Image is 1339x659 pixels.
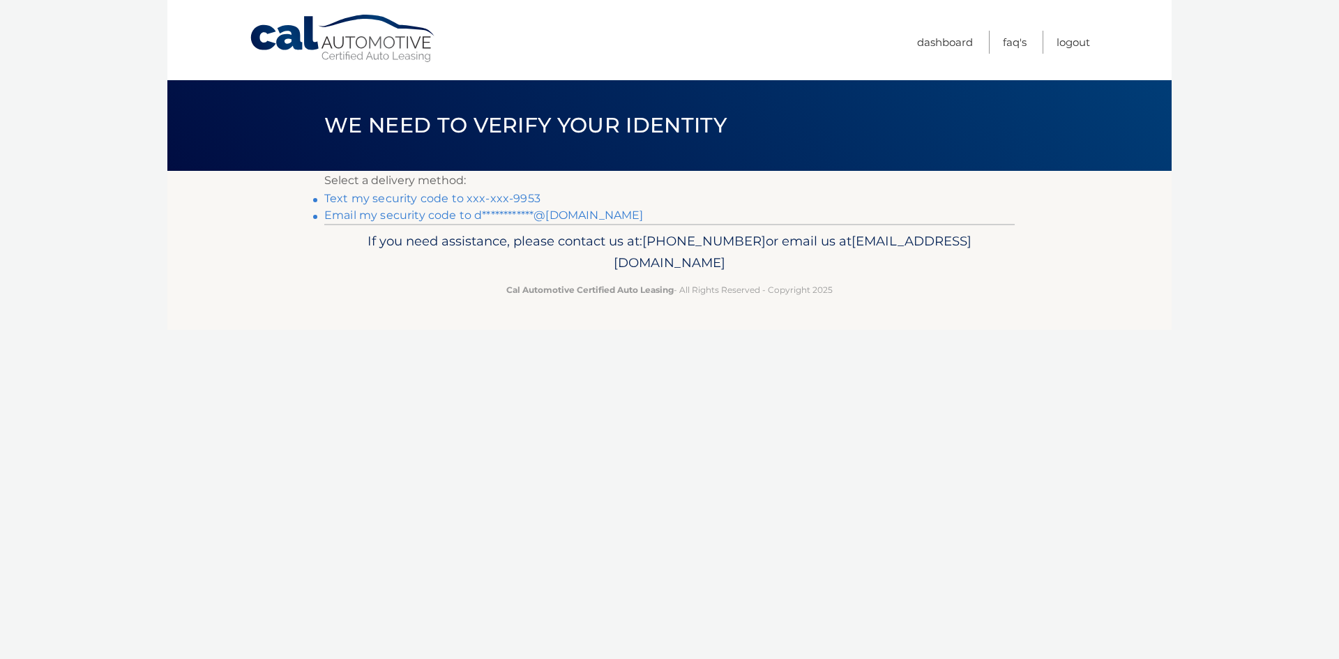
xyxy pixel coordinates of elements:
[917,31,973,54] a: Dashboard
[506,285,674,295] strong: Cal Automotive Certified Auto Leasing
[324,171,1015,190] p: Select a delivery method:
[642,233,766,249] span: [PHONE_NUMBER]
[333,282,1006,297] p: - All Rights Reserved - Copyright 2025
[324,192,540,205] a: Text my security code to xxx-xxx-9953
[1003,31,1027,54] a: FAQ's
[1057,31,1090,54] a: Logout
[324,112,727,138] span: We need to verify your identity
[249,14,437,63] a: Cal Automotive
[333,230,1006,275] p: If you need assistance, please contact us at: or email us at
